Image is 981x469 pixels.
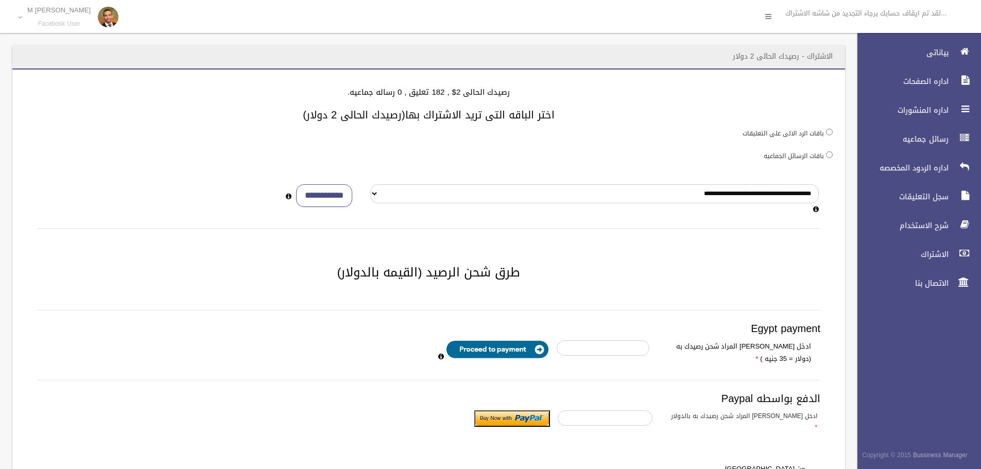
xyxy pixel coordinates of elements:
[849,47,952,58] span: بياناتى
[720,46,845,66] header: الاشتراك - رصيدك الحالى 2 دولار
[25,88,833,97] h4: رصيدك الحالى 2$ , 182 تعليق , 0 رساله جماعيه.
[849,134,952,144] span: رسائل جماعيه
[37,393,820,404] h3: الدفع بواسطه Paypal
[37,323,820,334] h3: Egypt payment
[660,410,825,433] label: ادخل [PERSON_NAME] المراد شحن رصيدك به بالدولار
[849,70,981,93] a: اداره الصفحات
[849,185,981,208] a: سجل التعليقات
[849,157,981,179] a: اداره الردود المخصصه
[849,214,981,237] a: شرح الاستخدام
[849,105,952,115] span: اداره المنشورات
[27,6,91,14] p: M [PERSON_NAME]
[849,41,981,64] a: بياناتى
[657,340,819,365] label: ادخل [PERSON_NAME] المراد شحن رصيدك به (دولار = 35 جنيه )
[849,220,952,231] span: شرح الاستخدام
[849,99,981,121] a: اداره المنشورات
[474,410,550,427] input: Submit
[913,449,968,461] strong: Bussiness Manager
[849,163,952,173] span: اداره الردود المخصصه
[849,278,952,288] span: الاتصال بنا
[743,128,824,139] label: باقات الرد الالى على التعليقات
[25,109,833,120] h3: اختر الباقه التى تريد الاشتراك بها(رصيدك الحالى 2 دولار)
[849,249,952,259] span: الاشتراك
[27,20,91,28] small: Facebook User
[764,150,824,162] label: باقات الرسائل الجماعيه
[849,243,981,266] a: الاشتراك
[849,76,952,86] span: اداره الصفحات
[862,449,911,461] span: Copyright © 2015
[849,192,952,202] span: سجل التعليقات
[25,266,833,279] h2: طرق شحن الرصيد (القيمه بالدولار)
[849,272,981,294] a: الاتصال بنا
[849,128,981,150] a: رسائل جماعيه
